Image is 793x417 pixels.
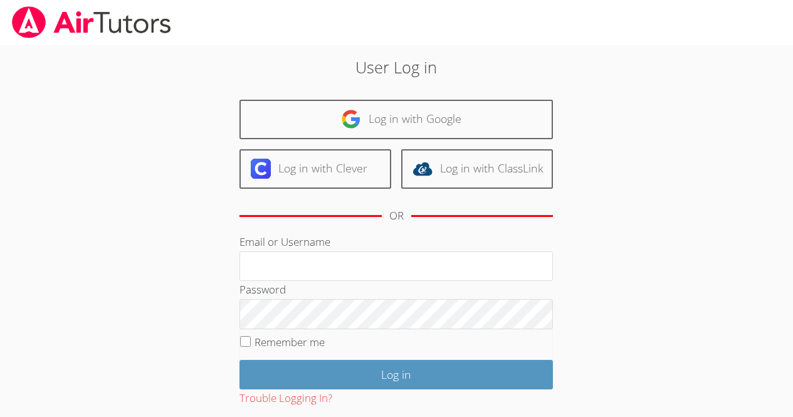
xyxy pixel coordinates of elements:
img: classlink-logo-d6bb404cc1216ec64c9a2012d9dc4662098be43eaf13dc465df04b49fa7ab582.svg [412,159,433,179]
label: Remember me [255,335,325,349]
img: airtutors_banner-c4298cdbf04f3fff15de1276eac7730deb9818008684d7c2e4769d2f7ddbe033.png [11,6,172,38]
a: Log in with Google [239,100,553,139]
div: OR [389,207,404,225]
button: Trouble Logging In? [239,389,332,408]
img: google-logo-50288ca7cdecda66e5e0955fdab243c47b7ad437acaf1139b6f446037453330a.svg [341,109,361,129]
input: Log in [239,360,553,389]
img: clever-logo-6eab21bc6e7a338710f1a6ff85c0baf02591cd810cc4098c63d3a4b26e2feb20.svg [251,159,271,179]
a: Log in with ClassLink [401,149,553,189]
label: Email or Username [239,235,330,249]
h2: User Log in [182,55,611,79]
a: Log in with Clever [239,149,391,189]
label: Password [239,282,286,297]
